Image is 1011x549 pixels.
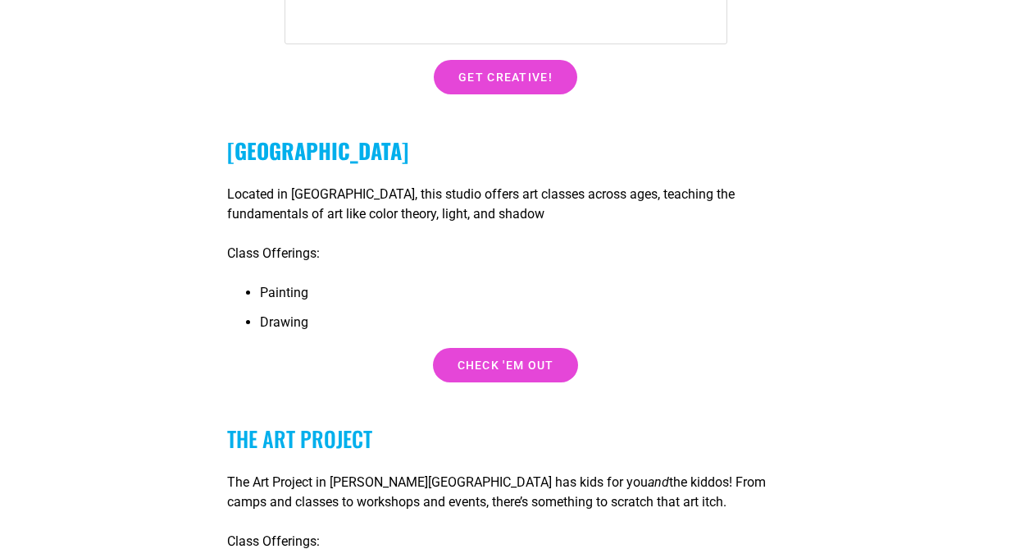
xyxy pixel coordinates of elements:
a: [GEOGRAPHIC_DATA] [227,135,408,167]
em: and [648,474,669,490]
li: Drawing [260,313,785,342]
p: Class Offerings: [227,244,785,263]
p: Located in [GEOGRAPHIC_DATA], this studio offers art classes across ages, teaching the fundamenta... [227,185,785,224]
span: Get creative! [458,71,553,83]
p: The Art Project in [PERSON_NAME][GEOGRAPHIC_DATA] has kids for you the kiddos! From camps and cla... [227,473,785,512]
li: Painting [260,283,785,313]
a: Get creative! [434,60,577,94]
a: Check 'em out [433,348,579,382]
a: The Art Project [227,423,372,455]
span: Check 'em out [458,359,554,371]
